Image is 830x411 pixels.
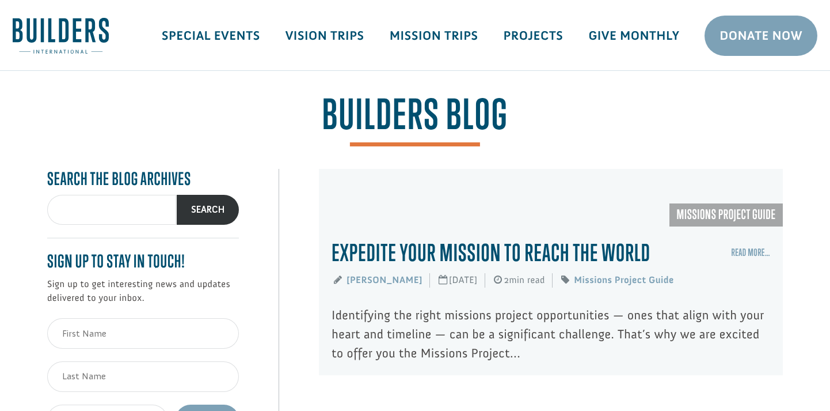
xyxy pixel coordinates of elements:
[47,361,239,392] input: Last Name
[273,19,377,52] a: Vision Trips
[430,266,485,295] span: [DATE]
[377,19,491,52] a: Mission Trips
[13,18,109,54] img: Builders International
[149,19,273,52] a: Special Events
[669,203,783,227] a: Missions Project Guide
[177,195,239,225] button: Search
[332,239,650,266] a: Expedite Your Mission to Reach the World
[491,19,576,52] a: Projects
[322,94,508,146] span: BUILDERS Blog
[47,169,239,189] h4: Search the Blog Archives
[332,306,770,363] p: Identifying the right missions project opportunities — ones that align with your heart and timeli...
[576,19,692,52] a: Give Monthly
[705,16,817,56] a: Donate Now
[47,277,239,306] p: Sign up to get interesting news and updates delivered to your inbox.
[347,274,422,286] a: [PERSON_NAME]
[485,266,552,295] span: 2min read
[47,318,239,349] input: First Name
[47,251,239,272] h4: Sign up to stay in touch!
[574,274,674,286] a: Missions Project Guide
[731,247,770,258] a: Read More…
